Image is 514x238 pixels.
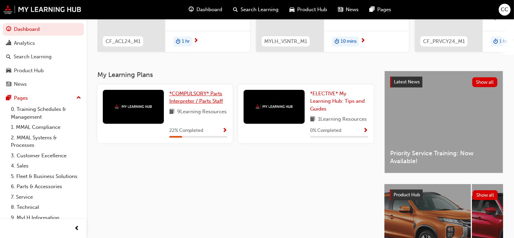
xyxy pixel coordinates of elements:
a: 6. Parts & Accessories [8,181,84,192]
span: *COMPULSORY* Parts Interpreter / Parts Staff [169,91,223,104]
div: Pages [14,94,28,102]
span: pages-icon [6,95,11,101]
button: Pages [3,92,84,104]
span: book-icon [169,108,174,116]
span: 1 hr [182,38,190,45]
span: *ELECTIVE* My Learning Hub: Tips and Guides [310,91,365,112]
a: 9. MyLH Information [8,213,84,223]
span: CC [501,6,509,14]
a: news-iconNews [333,3,364,17]
div: Product Hub [14,67,44,75]
span: duration-icon [335,37,339,46]
span: Product Hub [298,6,327,14]
button: Show Progress [222,126,227,135]
a: 3. Customer Excellence [8,151,84,161]
a: 2. MMAL Systems & Processes [8,133,84,151]
span: Search Learning [241,6,279,14]
a: *ELECTIVE* My Learning Hub: Tips and Guides [310,90,368,113]
a: 0. Training Schedules & Management [8,104,84,122]
img: mmal [255,104,293,109]
span: next-icon [193,38,198,44]
button: CC [499,4,511,16]
a: 1. MMAL Compliance [8,122,84,133]
a: Search Learning [3,51,84,63]
span: 9 Learning Resources [177,108,227,116]
div: Search Learning [14,53,52,61]
div: News [14,80,27,88]
a: Analytics [3,37,84,49]
a: *COMPULSORY* Parts Interpreter / Parts Staff [169,90,227,105]
a: pages-iconPages [364,3,397,17]
button: Show all [473,190,498,200]
span: news-icon [6,81,11,87]
span: up-icon [76,94,81,102]
span: Show Progress [222,128,227,134]
span: news-icon [338,5,343,14]
a: Dashboard [3,23,84,36]
span: chart-icon [6,40,11,46]
span: 1 Learning Resources [318,115,367,124]
a: Product Hub [3,64,84,77]
span: Latest News [394,79,420,85]
a: 7. Service [8,192,84,202]
span: Show Progress [363,128,368,134]
a: Product HubShow all [390,190,498,200]
span: CF_ACL24_M1 [106,38,140,45]
span: book-icon [310,115,315,124]
span: duration-icon [176,37,180,46]
div: Analytics [14,39,35,47]
span: 1 hr [499,38,507,45]
a: guage-iconDashboard [184,3,228,17]
span: Dashboard [197,6,223,14]
span: guage-icon [6,26,11,33]
span: CF_PRVCY24_M1 [423,38,465,45]
span: duration-icon [493,37,498,46]
a: 5. Fleet & Business Solutions [8,171,84,182]
a: 8. Technical [8,202,84,213]
span: 10 mins [341,38,357,45]
span: guage-icon [189,5,194,14]
span: 22 % Completed [169,127,203,135]
button: Show Progress [363,126,368,135]
span: search-icon [6,54,11,60]
span: next-icon [360,38,365,44]
span: MYLH_VSNTR_M1 [264,38,307,45]
span: Pages [378,6,392,14]
a: car-iconProduct Hub [284,3,333,17]
span: Product Hub [394,192,420,198]
button: Show all [472,77,498,87]
span: News [346,6,359,14]
span: Priority Service Training: Now Available! [390,150,497,165]
button: DashboardAnalyticsSearch LearningProduct HubNews [3,22,84,92]
img: mmal [3,5,81,14]
span: car-icon [6,68,11,74]
span: prev-icon [75,224,80,233]
a: News [3,78,84,91]
span: car-icon [290,5,295,14]
a: Latest NewsShow all [390,77,497,87]
a: search-iconSearch Learning [228,3,284,17]
span: pages-icon [370,5,375,14]
img: mmal [115,104,152,109]
span: search-icon [233,5,238,14]
span: 0 % Completed [310,127,341,135]
a: Latest NewsShow allPriority Service Training: Now Available! [384,71,503,173]
a: 4. Sales [8,161,84,171]
h3: My Learning Plans [97,71,374,79]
